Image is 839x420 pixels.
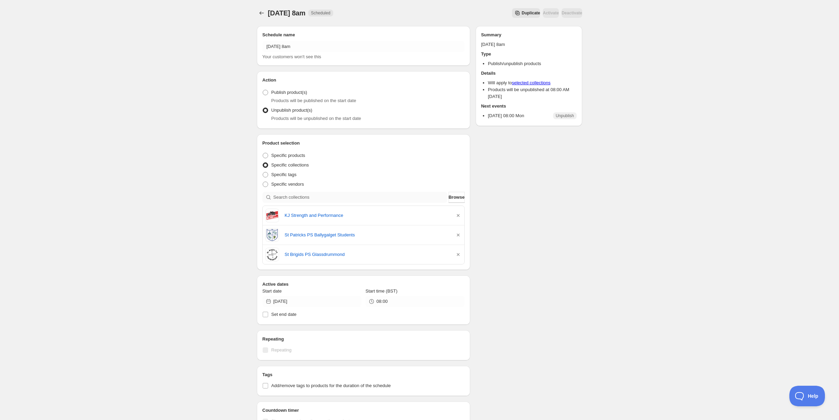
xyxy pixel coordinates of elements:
[262,371,465,378] h2: Tags
[285,232,449,238] a: St Patricks PS Ballygalget Students
[556,113,574,119] span: Unpublish
[262,140,465,147] h2: Product selection
[262,77,465,84] h2: Action
[262,32,465,38] h2: Schedule name
[311,10,330,16] span: Scheduled
[488,86,577,100] li: Products will be unpublished at 08:00 AM [DATE]
[262,288,281,294] span: Start date
[481,103,577,110] h2: Next events
[271,312,297,317] span: Set end date
[271,383,391,388] span: Add/remove tags to products for the duration of the schedule
[262,281,465,288] h2: Active dates
[285,212,449,219] a: KJ Strength and Performance
[262,54,321,59] span: Your customers won't see this
[271,347,291,353] span: Repeating
[271,153,305,158] span: Specific products
[271,98,356,103] span: Products will be published on the start date
[285,251,449,258] a: St Brigids PS Glassdrummond
[481,41,577,48] p: [DATE] 8am
[262,407,465,414] h2: Countdown timer
[512,80,551,85] a: selected collections
[481,51,577,58] h2: Type
[271,116,361,121] span: Products will be unpublished on the start date
[488,112,524,119] p: [DATE] 08:00 Mon
[481,70,577,77] h2: Details
[789,386,825,406] iframe: Toggle Customer Support
[273,192,447,203] input: Search collections
[481,32,577,38] h2: Summary
[262,336,465,343] h2: Repeating
[271,162,309,168] span: Specific collections
[271,172,297,177] span: Specific tags
[271,108,312,113] span: Unpublish product(s)
[365,288,397,294] span: Start time (BST)
[488,79,577,86] li: Will apply to
[512,8,540,18] button: Secondary action label
[271,90,307,95] span: Publish product(s)
[449,194,465,201] span: Browse
[257,8,266,18] button: Schedules
[522,10,540,16] span: Duplicate
[271,182,304,187] span: Specific vendors
[488,60,577,67] li: Publish/unpublish products
[268,9,305,17] span: [DATE] 8am
[449,192,465,203] button: Browse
